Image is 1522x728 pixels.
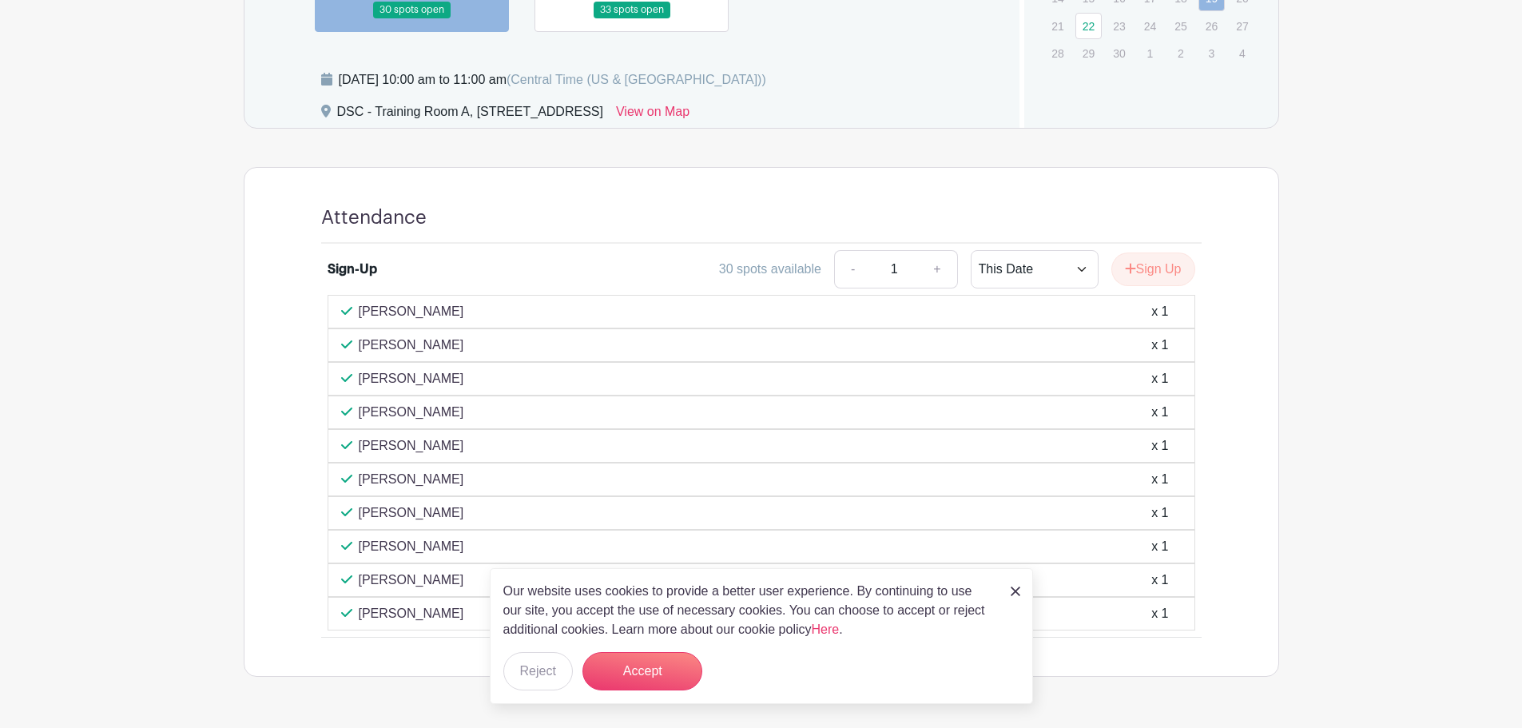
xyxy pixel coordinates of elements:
[1198,41,1225,66] p: 3
[1151,470,1168,489] div: x 1
[1151,571,1168,590] div: x 1
[917,250,957,288] a: +
[1151,604,1168,623] div: x 1
[1151,537,1168,556] div: x 1
[359,604,464,623] p: [PERSON_NAME]
[359,436,464,455] p: [PERSON_NAME]
[1151,302,1168,321] div: x 1
[1167,41,1194,66] p: 2
[359,302,464,321] p: [PERSON_NAME]
[582,652,702,690] button: Accept
[359,403,464,422] p: [PERSON_NAME]
[1111,253,1195,286] button: Sign Up
[321,206,427,229] h4: Attendance
[1011,587,1020,596] img: close_button-5f87c8562297e5c2d7936805f587ecaba9071eb48480494691a3f1689db116b3.svg
[328,260,377,279] div: Sign-Up
[1151,403,1168,422] div: x 1
[1044,41,1071,66] p: 28
[1075,13,1102,39] a: 22
[1151,503,1168,523] div: x 1
[1229,14,1255,38] p: 27
[1151,436,1168,455] div: x 1
[359,503,464,523] p: [PERSON_NAME]
[1151,336,1168,355] div: x 1
[616,102,689,128] a: View on Map
[337,102,603,128] div: DSC - Training Room A, [STREET_ADDRESS]
[1137,14,1163,38] p: 24
[1044,14,1071,38] p: 21
[812,623,840,636] a: Here
[1106,14,1132,38] p: 23
[1137,41,1163,66] p: 1
[503,652,573,690] button: Reject
[359,369,464,388] p: [PERSON_NAME]
[1106,41,1132,66] p: 30
[1229,41,1255,66] p: 4
[1198,14,1225,38] p: 26
[1167,14,1194,38] p: 25
[339,70,766,90] div: [DATE] 10:00 am to 11:00 am
[359,470,464,489] p: [PERSON_NAME]
[834,250,871,288] a: -
[1075,41,1102,66] p: 29
[1151,369,1168,388] div: x 1
[503,582,994,639] p: Our website uses cookies to provide a better user experience. By continuing to use our site, you ...
[719,260,821,279] div: 30 spots available
[507,73,766,86] span: (Central Time (US & [GEOGRAPHIC_DATA]))
[359,336,464,355] p: [PERSON_NAME]
[359,537,464,556] p: [PERSON_NAME]
[359,571,464,590] p: [PERSON_NAME]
